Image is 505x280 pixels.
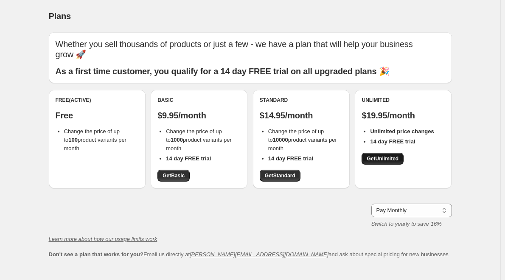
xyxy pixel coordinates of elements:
[49,236,157,242] a: Learn more about how our usage limits work
[64,128,126,151] span: Change the price of up to product variants per month
[56,110,139,120] p: Free
[49,251,143,258] b: Don't see a plan that works for you?
[171,137,183,143] b: 1000
[163,172,185,179] span: Get Basic
[370,138,415,145] b: 14 day FREE trial
[157,110,241,120] p: $9.95/month
[49,11,71,21] span: Plans
[49,251,449,258] span: Email us directly at and ask about special pricing for new businesses
[166,128,232,151] span: Change the price of up to product variants per month
[260,110,343,120] p: $14.95/month
[371,221,442,227] i: Switch to yearly to save 16%
[56,97,139,104] div: Free (Active)
[268,128,337,151] span: Change the price of up to product variants per month
[362,110,445,120] p: $19.95/month
[166,155,211,162] b: 14 day FREE trial
[157,170,190,182] a: GetBasic
[370,128,434,134] b: Unlimited price changes
[190,251,328,258] a: [PERSON_NAME][EMAIL_ADDRESS][DOMAIN_NAME]
[265,172,295,179] span: Get Standard
[260,170,300,182] a: GetStandard
[367,155,398,162] span: Get Unlimited
[362,153,404,165] a: GetUnlimited
[56,67,390,76] b: As a first time customer, you qualify for a 14 day FREE trial on all upgraded plans 🎉
[157,97,241,104] div: Basic
[56,39,445,59] p: Whether you sell thousands of products or just a few - we have a plan that will help your busines...
[68,137,78,143] b: 100
[268,155,313,162] b: 14 day FREE trial
[260,97,343,104] div: Standard
[273,137,288,143] b: 10000
[362,97,445,104] div: Unlimited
